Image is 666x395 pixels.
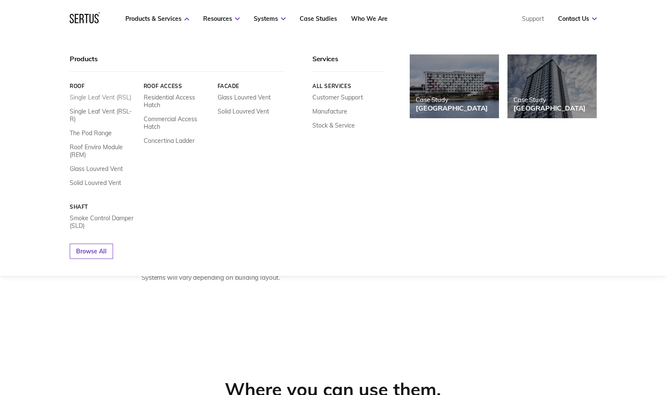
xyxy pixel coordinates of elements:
[312,94,363,101] a: Customer Support
[300,15,337,23] a: Case Studies
[351,15,388,23] a: Who We Are
[70,204,137,210] a: Shaft
[70,165,123,173] a: Glass Louvred Vent
[312,108,347,115] a: Manufacture
[410,54,499,118] a: Case Study[GEOGRAPHIC_DATA]
[143,83,211,89] a: Roof Access
[143,137,194,145] a: Concertina Ladder
[254,15,286,23] a: Systems
[558,15,597,23] a: Contact Us
[513,96,586,104] div: Case Study
[70,143,137,159] a: Roof Enviro Module (REM)
[70,54,285,72] div: Products
[125,15,189,23] a: Products & Services
[217,108,269,115] a: Solid Louvred Vent
[70,94,131,101] a: Single Leaf Vent (RSL)
[507,54,597,118] a: Case Study[GEOGRAPHIC_DATA]
[416,96,488,104] div: Case Study
[70,244,113,259] a: Browse All
[70,129,112,137] a: The Pod Range
[70,108,137,123] a: Single Leaf Vent (RSL-R)
[312,83,384,89] a: All services
[513,296,666,395] iframe: Chat Widget
[513,104,586,112] div: [GEOGRAPHIC_DATA]
[143,115,211,131] a: Commercial Access Hatch
[217,83,285,89] a: Facade
[522,15,544,23] a: Support
[143,94,211,109] a: Residential Access Hatch
[70,83,137,89] a: Roof
[416,104,488,112] div: [GEOGRAPHIC_DATA]
[70,179,121,187] a: Solid Louvred Vent
[312,54,384,72] div: Services
[203,15,240,23] a: Resources
[312,122,355,129] a: Stock & Service
[70,214,137,230] a: Smoke Control Damper (SLD)
[217,94,270,101] a: Glass Louvred Vent
[142,273,363,283] p: Systems will vary depending on building layout.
